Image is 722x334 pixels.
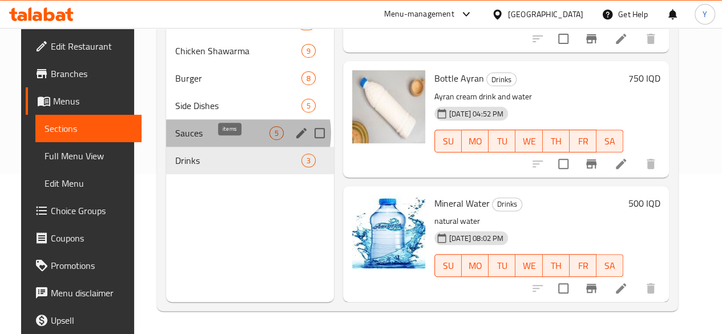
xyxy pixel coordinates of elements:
span: FR [574,257,592,274]
span: Drinks [493,198,522,211]
button: MO [462,130,489,152]
span: MO [466,133,484,150]
div: items [301,44,316,58]
a: Menu disclaimer [26,279,142,307]
span: Select to update [551,276,575,300]
div: Menu-management [384,7,454,21]
span: Burger [175,71,301,85]
span: Mineral Water [434,195,490,212]
button: SA [596,130,623,152]
span: Select to update [551,152,575,176]
span: MO [466,257,484,274]
span: SU [439,257,457,274]
a: Edit Menu [35,170,142,197]
button: TH [543,130,570,152]
span: Sauces [175,126,269,140]
div: Burger8 [166,65,334,92]
div: items [301,154,316,167]
span: [DATE] 04:52 PM [445,108,508,119]
button: delete [637,275,664,302]
span: Edit Restaurant [51,39,132,53]
span: Drinks [175,154,301,167]
button: SU [434,254,462,277]
span: Side Dishes [175,99,301,112]
span: Drinks [487,73,516,86]
div: Side Dishes5 [166,92,334,119]
span: TH [547,133,565,150]
span: WE [520,133,538,150]
button: FR [570,130,596,152]
span: 5 [302,100,315,111]
button: MO [462,254,489,277]
span: Choice Groups [51,204,132,218]
a: Full Menu View [35,142,142,170]
button: TU [489,130,515,152]
div: [GEOGRAPHIC_DATA] [508,8,583,21]
span: Bottle Ayran [434,70,484,87]
span: 8 [302,73,315,84]
button: TU [489,254,515,277]
span: Select to update [551,27,575,51]
span: TU [493,257,511,274]
button: delete [637,150,664,178]
span: [DATE] 08:02 PM [445,233,508,244]
button: edit [293,124,310,142]
button: SA [596,254,623,277]
span: Full Menu View [45,149,132,163]
img: Mineral Water [352,195,425,268]
span: SA [601,133,619,150]
a: Sections [35,115,142,142]
span: Branches [51,67,132,81]
a: Edit menu item [614,281,628,295]
button: SU [434,130,462,152]
span: SU [439,133,457,150]
p: Ayran cream drink and water [434,90,623,104]
button: WE [515,254,542,277]
span: Y [703,8,707,21]
span: 5 [270,128,283,139]
span: WE [520,257,538,274]
div: Sauces5edit [166,119,334,147]
div: items [301,71,316,85]
div: Drinks3 [166,147,334,174]
img: Bottle Ayran [352,70,425,143]
span: Promotions [51,259,132,272]
h6: 750 IQD [628,70,660,86]
a: Edit Restaurant [26,33,142,60]
a: Edit menu item [614,32,628,46]
h6: 500 IQD [628,195,660,211]
a: Branches [26,60,142,87]
button: delete [637,25,664,53]
span: SA [601,257,619,274]
span: Menu disclaimer [51,286,132,300]
span: Upsell [51,313,132,327]
a: Promotions [26,252,142,279]
span: Menus [53,94,132,108]
a: Menus [26,87,142,115]
span: 3 [302,155,315,166]
nav: Menu sections [166,5,334,179]
span: TH [547,257,565,274]
div: Chicken Shawarma9 [166,37,334,65]
button: WE [515,130,542,152]
a: Upsell [26,307,142,334]
button: FR [570,254,596,277]
button: TH [543,254,570,277]
div: items [301,99,316,112]
span: Edit Menu [45,176,132,190]
button: Branch-specific-item [578,275,605,302]
button: Branch-specific-item [578,150,605,178]
a: Choice Groups [26,197,142,224]
span: Coupons [51,231,132,245]
button: Branch-specific-item [578,25,605,53]
a: Edit menu item [614,157,628,171]
span: TU [493,133,511,150]
span: Chicken Shawarma [175,44,301,58]
a: Coupons [26,224,142,252]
